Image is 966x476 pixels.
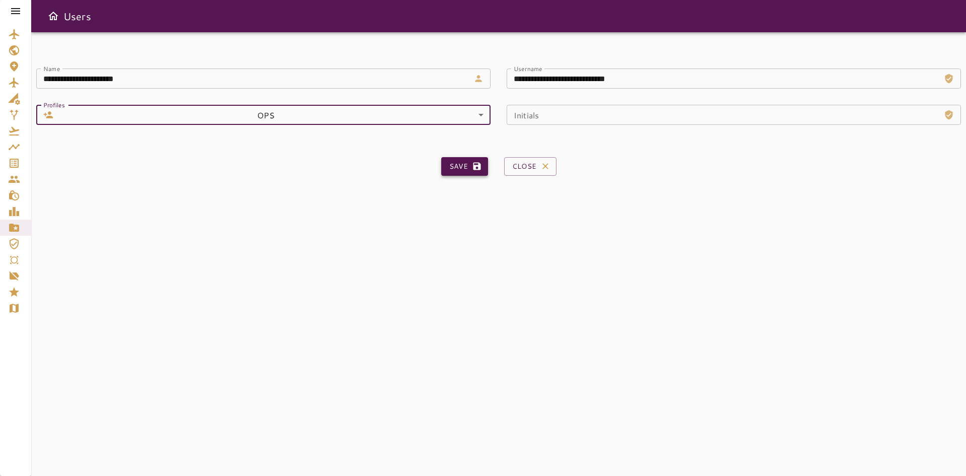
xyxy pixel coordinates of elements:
button: Close [504,157,556,176]
button: Save [441,157,488,176]
button: Open drawer [43,6,63,26]
label: Name [43,64,60,73]
label: Profiles [43,100,65,109]
div: OPS [57,105,491,125]
label: Username [514,64,542,73]
h6: Users [63,8,91,24]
